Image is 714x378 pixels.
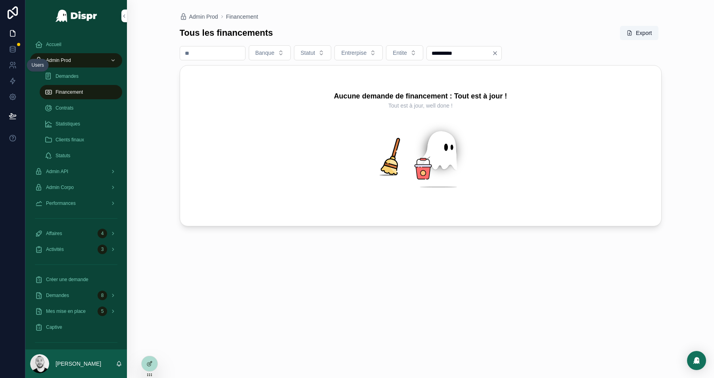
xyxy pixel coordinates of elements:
span: Statuts [56,152,70,159]
button: Select Button [249,45,291,60]
div: 3 [98,245,107,254]
div: 5 [98,307,107,316]
span: Performances [46,200,76,206]
h2: Aucune demande de financement : Tout est à jour ! [334,91,507,102]
span: Demandes [46,292,69,299]
span: Admin Prod [189,13,218,21]
span: Admin API [46,168,68,175]
button: Select Button [386,45,423,60]
a: Créer une demande [30,272,122,287]
span: Captive [46,324,62,330]
button: Clear [492,50,501,56]
a: Performances [30,196,122,210]
div: Open Intercom Messenger [687,351,706,370]
a: Demandes [40,69,122,83]
h1: Tous les financements [180,27,273,39]
span: Contrats [56,105,73,111]
a: Captive [30,320,122,334]
div: scrollable content [25,32,127,349]
a: Affaires4 [30,226,122,241]
a: Admin Prod [180,13,218,21]
span: Admin Prod [46,57,71,64]
span: Statut [301,49,315,57]
img: Aucune demande de financement : Tout est à jour ! [357,116,484,201]
span: Tout est à jour, well done ! [388,102,453,110]
a: Financement [226,13,258,21]
span: Accueil [46,41,61,48]
a: Admin API [30,164,122,179]
button: Select Button [334,45,383,60]
span: Mes mise en place [46,308,86,314]
div: 8 [98,291,107,300]
a: Clients finaux [40,133,122,147]
a: Demandes8 [30,288,122,303]
a: Mes mise en place5 [30,304,122,318]
a: Statistiques [40,117,122,131]
button: Export [620,26,658,40]
div: Users [32,62,44,68]
a: Accueil [30,37,122,52]
span: Affaires [46,230,62,237]
p: [PERSON_NAME] [56,360,101,368]
span: Demandes [56,73,79,79]
span: Financement [56,89,83,95]
span: Entite [393,49,407,57]
a: Contrats [40,101,122,115]
a: Admin Corpo [30,180,122,195]
a: Financement [40,85,122,99]
span: Entrerpise [341,49,367,57]
span: Admin Corpo [46,184,74,191]
span: Activités [46,246,64,253]
span: Clients finaux [56,137,84,143]
button: Select Button [294,45,332,60]
span: Banque [255,49,274,57]
a: Activités3 [30,242,122,256]
span: Statistiques [56,121,80,127]
a: Admin Prod [30,53,122,67]
a: Statuts [40,148,122,163]
img: App logo [55,10,98,22]
span: Créer une demande [46,276,88,283]
div: 4 [98,229,107,238]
